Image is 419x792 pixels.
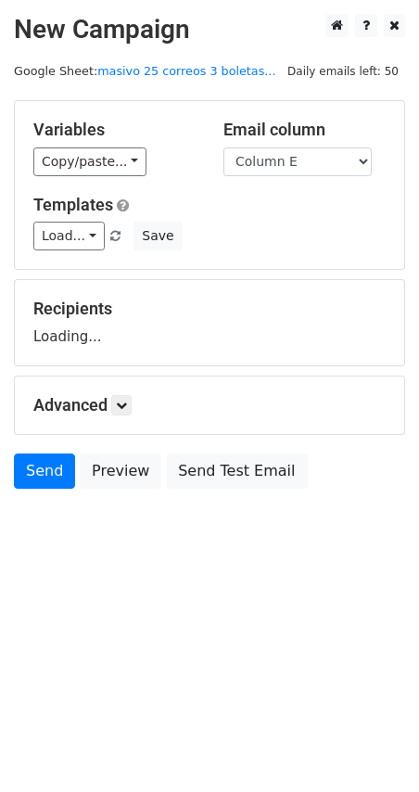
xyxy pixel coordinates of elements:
h5: Variables [33,120,196,140]
a: Load... [33,222,105,250]
h5: Recipients [33,299,386,319]
small: Google Sheet: [14,64,275,78]
h5: Email column [223,120,386,140]
a: Send Test Email [166,453,307,489]
h5: Advanced [33,395,386,415]
a: Copy/paste... [33,147,146,176]
button: Save [133,222,182,250]
div: Loading... [33,299,386,347]
a: masivo 25 correos 3 boletas... [97,64,275,78]
a: Templates [33,195,113,214]
a: Preview [80,453,161,489]
a: Send [14,453,75,489]
h2: New Campaign [14,14,405,45]
span: Daily emails left: 50 [281,61,405,82]
a: Daily emails left: 50 [281,64,405,78]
